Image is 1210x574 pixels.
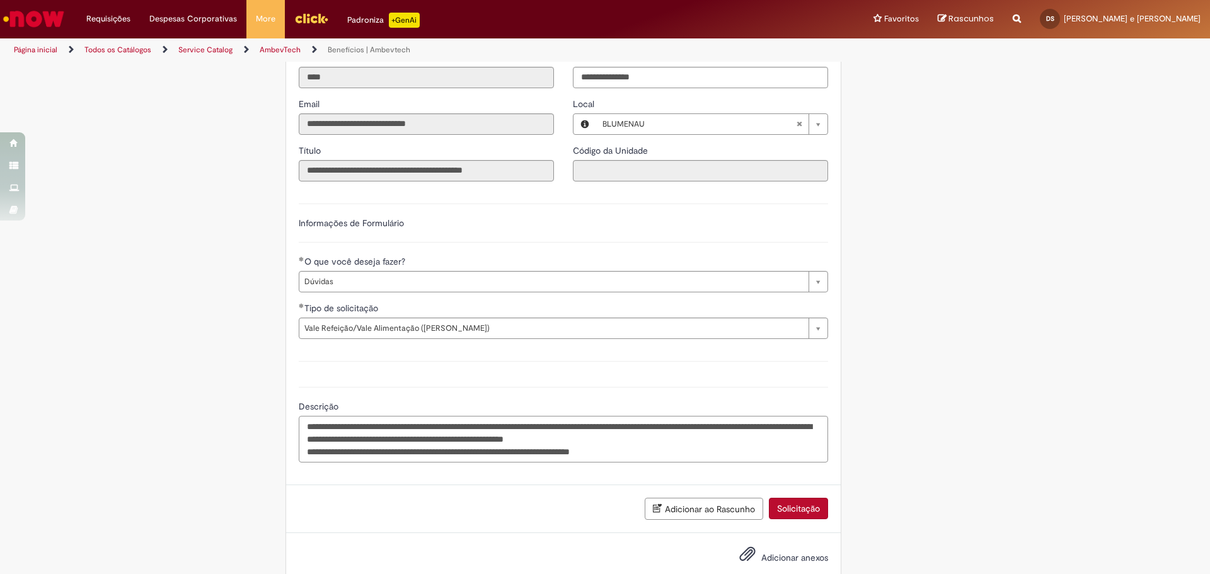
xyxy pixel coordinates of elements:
[304,256,408,267] span: O que você deseja fazer?
[14,45,57,55] a: Página inicial
[347,13,420,28] div: Padroniza
[294,9,328,28] img: click_logo_yellow_360x200.png
[86,13,130,25] span: Requisições
[790,114,809,134] abbr: Limpar campo Local
[299,98,322,110] label: Somente leitura - Email
[299,303,304,308] span: Obrigatório Preenchido
[9,38,797,62] ul: Trilhas de página
[256,13,275,25] span: More
[299,145,323,156] span: Somente leitura - Título
[596,114,827,134] a: BLUMENAULimpar campo Local
[328,45,410,55] a: Benefícios | Ambevtech
[299,67,554,88] input: ID
[948,13,994,25] span: Rascunhos
[1046,14,1054,23] span: DS
[84,45,151,55] a: Todos os Catálogos
[645,498,763,520] button: Adicionar ao Rascunho
[304,302,381,314] span: Tipo de solicitação
[602,114,796,134] span: BLUMENAU
[299,217,404,229] label: Informações de Formulário
[304,272,802,292] span: Dúvidas
[260,45,301,55] a: AmbevTech
[299,256,304,261] span: Obrigatório Preenchido
[573,114,596,134] button: Local, Visualizar este registro BLUMENAU
[579,52,661,63] span: Telefone de Contato
[938,13,994,25] a: Rascunhos
[178,45,233,55] a: Service Catalog
[299,113,554,135] input: Email
[299,52,309,63] span: Somente leitura - ID
[149,13,237,25] span: Despesas Corporativas
[304,318,802,338] span: Vale Refeição/Vale Alimentação ([PERSON_NAME])
[299,401,341,412] span: Descrição
[884,13,919,25] span: Favoritos
[573,160,828,181] input: Código da Unidade
[299,144,323,157] label: Somente leitura - Título
[573,98,597,110] span: Local
[769,498,828,519] button: Solicitação
[299,160,554,181] input: Título
[389,13,420,28] p: +GenAi
[736,542,759,571] button: Adicionar anexos
[299,416,828,462] textarea: Descrição
[573,67,828,88] input: Telefone de Contato
[573,145,650,156] span: Somente leitura - Código da Unidade
[573,144,650,157] label: Somente leitura - Código da Unidade
[1064,13,1201,24] span: [PERSON_NAME] e [PERSON_NAME]
[1,6,66,32] img: ServiceNow
[761,552,828,563] span: Adicionar anexos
